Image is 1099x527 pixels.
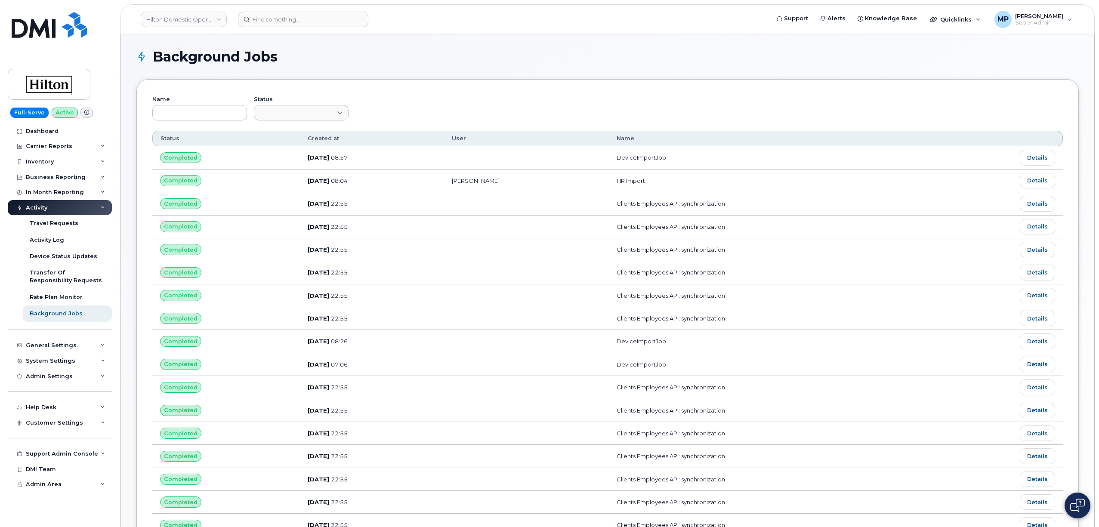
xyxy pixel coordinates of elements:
[1020,403,1055,418] a: Details
[331,338,348,345] span: 08:26
[331,177,348,184] span: 08:04
[331,384,348,391] span: 22:55
[1020,219,1055,234] a: Details
[609,192,931,215] td: Clients Employees API: synchronization
[609,491,931,514] td: Clients Employees API: synchronization
[308,154,329,161] span: [DATE]
[164,268,198,277] span: Completed
[308,315,329,322] span: [DATE]
[609,468,931,491] td: Clients Employees API: synchronization
[164,475,198,483] span: Completed
[254,97,349,102] label: Status
[308,407,329,414] span: [DATE]
[164,222,198,231] span: Completed
[609,422,931,445] td: Clients Employees API: synchronization
[308,384,329,391] span: [DATE]
[331,223,348,230] span: 22:55
[1020,242,1055,257] a: Details
[164,337,198,345] span: Completed
[609,353,931,376] td: DeviceImportJob
[609,376,931,399] td: Clients Employees API: synchronization
[331,154,348,161] span: 08:57
[308,135,339,142] span: Created at
[331,453,348,459] span: 22:55
[164,314,198,323] span: Completed
[164,429,198,438] span: Completed
[164,176,198,185] span: Completed
[1020,379,1055,395] a: Details
[331,430,348,437] span: 22:55
[1020,494,1055,510] a: Details
[331,292,348,299] span: 22:55
[1020,472,1055,487] a: Details
[152,97,247,102] label: Name
[308,292,329,299] span: [DATE]
[153,50,278,63] span: Background Jobs
[308,223,329,230] span: [DATE]
[331,499,348,505] span: 22:55
[1020,448,1055,464] a: Details
[331,269,348,276] span: 22:55
[164,383,198,391] span: Completed
[331,246,348,253] span: 22:55
[609,170,931,192] td: HR Import
[331,361,348,368] span: 07:06
[1020,288,1055,303] a: Details
[609,261,931,284] td: Clients Employees API: synchronization
[452,135,466,142] span: User
[609,284,931,307] td: Clients Employees API: synchronization
[1020,150,1055,165] a: Details
[444,170,608,192] td: [PERSON_NAME]
[308,361,329,368] span: [DATE]
[1020,173,1055,188] a: Details
[331,476,348,483] span: 22:55
[1020,311,1055,326] a: Details
[609,146,931,169] td: DeviceImportJob
[161,135,179,142] span: Status
[308,246,329,253] span: [DATE]
[308,338,329,345] span: [DATE]
[609,216,931,238] td: Clients Employees API: synchronization
[1020,357,1055,372] a: Details
[164,498,198,506] span: Completed
[1070,499,1085,512] img: Open chat
[164,291,198,299] span: Completed
[609,238,931,261] td: Clients Employees API: synchronization
[617,135,634,142] span: Name
[331,200,348,207] span: 22:55
[308,499,329,505] span: [DATE]
[609,330,931,353] td: DeviceImportJob
[1020,265,1055,280] a: Details
[331,407,348,414] span: 22:55
[308,200,329,207] span: [DATE]
[308,430,329,437] span: [DATE]
[308,476,329,483] span: [DATE]
[609,399,931,422] td: Clients Employees API: synchronization
[609,307,931,330] td: Clients Employees API: synchronization
[164,452,198,460] span: Completed
[1020,425,1055,441] a: Details
[609,445,931,468] td: Clients Employees API: synchronization
[308,177,329,184] span: [DATE]
[164,200,198,208] span: Completed
[331,315,348,322] span: 22:55
[164,154,198,162] span: Completed
[308,269,329,276] span: [DATE]
[1020,196,1055,211] a: Details
[164,246,198,254] span: Completed
[1020,333,1055,349] a: Details
[164,360,198,368] span: Completed
[164,406,198,414] span: Completed
[308,453,329,459] span: [DATE]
